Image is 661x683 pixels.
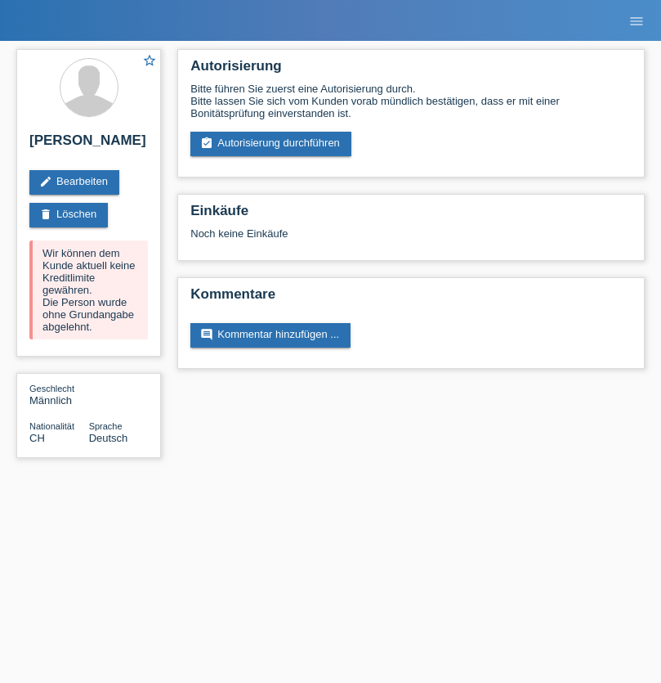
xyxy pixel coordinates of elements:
[29,384,74,393] span: Geschlecht
[190,203,632,227] h2: Einkäufe
[190,286,632,311] h2: Kommentare
[29,240,148,339] div: Wir können dem Kunde aktuell keine Kreditlimite gewähren. Die Person wurde ohne Grundangabe abgel...
[190,227,632,252] div: Noch keine Einkäufe
[89,421,123,431] span: Sprache
[200,328,213,341] i: comment
[190,58,632,83] h2: Autorisierung
[190,323,351,348] a: commentKommentar hinzufügen ...
[29,382,89,407] div: Männlich
[39,175,52,188] i: edit
[142,53,157,70] a: star_border
[200,137,213,150] i: assignment_turned_in
[190,83,632,119] div: Bitte führen Sie zuerst eine Autorisierung durch. Bitte lassen Sie sich vom Kunden vorab mündlich...
[29,170,119,195] a: editBearbeiten
[29,421,74,431] span: Nationalität
[29,133,148,157] h2: [PERSON_NAME]
[620,16,653,25] a: menu
[89,432,128,444] span: Deutsch
[190,132,351,156] a: assignment_turned_inAutorisierung durchführen
[29,432,45,444] span: Schweiz
[29,203,108,227] a: deleteLöschen
[39,208,52,221] i: delete
[142,53,157,68] i: star_border
[628,13,645,29] i: menu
